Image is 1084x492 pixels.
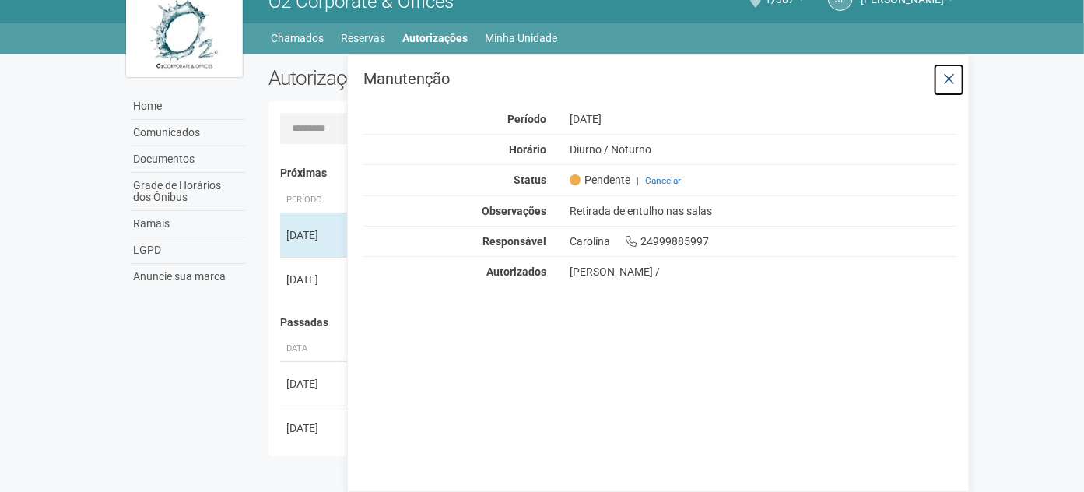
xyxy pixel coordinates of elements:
a: Home [130,93,245,120]
a: Minha Unidade [486,27,558,49]
span: | [637,175,639,186]
a: Documentos [130,146,245,173]
span: Pendente [570,173,630,187]
strong: Responsável [482,235,546,248]
div: [DATE] [286,227,344,243]
strong: Autorizados [486,265,546,278]
div: [DATE] [286,376,344,392]
div: [DATE] [558,112,970,126]
h4: Próximas [280,167,947,179]
div: [DATE] [286,420,344,436]
h4: Passadas [280,317,947,329]
div: Carolina 24999885997 [558,234,970,248]
a: Ramais [130,211,245,237]
div: [PERSON_NAME] / [570,265,958,279]
a: LGPD [130,237,245,264]
strong: Observações [482,205,546,217]
h2: Autorizações [268,66,602,90]
a: Grade de Horários dos Ônibus [130,173,245,211]
a: Reservas [342,27,386,49]
div: Retirada de entulho nas salas [558,204,970,218]
div: Diurno / Noturno [558,142,970,156]
h3: Manutenção [363,71,957,86]
a: Comunicados [130,120,245,146]
a: Cancelar [645,175,681,186]
strong: Horário [509,143,546,156]
th: Período [280,188,350,213]
div: [DATE] [286,272,344,287]
strong: Período [507,113,546,125]
a: Anuncie sua marca [130,264,245,290]
th: Data [280,336,350,362]
strong: Status [514,174,546,186]
a: Chamados [272,27,324,49]
a: Autorizações [403,27,468,49]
